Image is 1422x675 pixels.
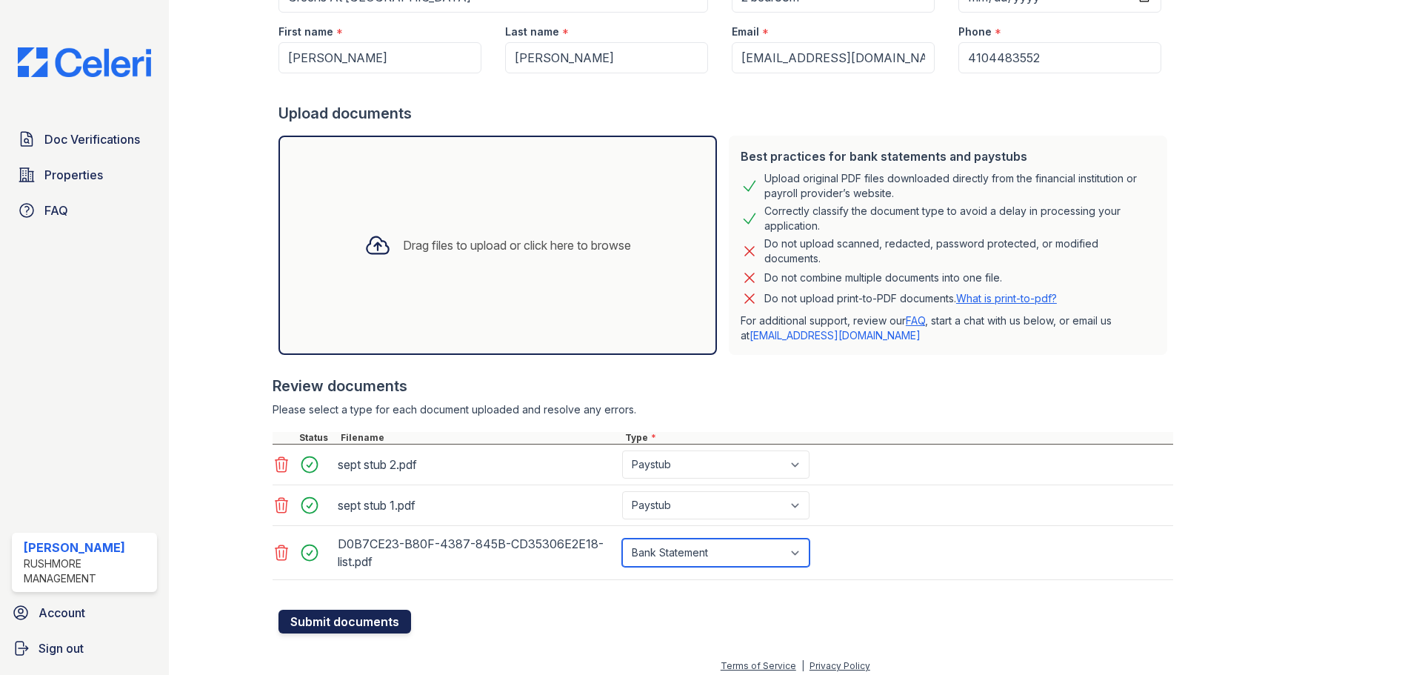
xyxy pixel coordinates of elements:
div: Type [622,432,1173,444]
a: FAQ [906,314,925,327]
a: FAQ [12,196,157,225]
div: Rushmore Management [24,556,151,586]
div: D0B7CE23-B80F-4387-845B-CD35306E2E18-list.pdf [338,532,616,573]
span: FAQ [44,202,68,219]
span: Doc Verifications [44,130,140,148]
label: Email [732,24,759,39]
div: Filename [338,432,622,444]
span: Sign out [39,639,84,657]
div: Status [296,432,338,444]
a: Sign out [6,634,163,663]
button: Submit documents [278,610,411,634]
span: Properties [44,166,103,184]
div: Correctly classify the document type to avoid a delay in processing your application. [764,204,1155,233]
div: Review documents [273,376,1173,396]
div: Upload documents [278,103,1173,124]
div: [PERSON_NAME] [24,539,151,556]
div: Upload original PDF files downloaded directly from the financial institution or payroll provider’... [764,171,1155,201]
a: What is print-to-pdf? [956,292,1057,305]
p: For additional support, review our , start a chat with us below, or email us at [741,313,1155,343]
label: First name [278,24,333,39]
div: | [801,660,804,671]
a: Doc Verifications [12,124,157,154]
label: Phone [958,24,992,39]
div: Best practices for bank statements and paystubs [741,147,1155,165]
div: sept stub 1.pdf [338,493,616,517]
a: [EMAIL_ADDRESS][DOMAIN_NAME] [750,329,921,342]
a: Privacy Policy [810,660,870,671]
div: Do not upload scanned, redacted, password protected, or modified documents. [764,236,1155,266]
div: Please select a type for each document uploaded and resolve any errors. [273,402,1173,417]
img: CE_Logo_Blue-a8612792a0a2168367f1c8372b55b34899dd931a85d93a1a3d3e32e68fde9ad4.png [6,47,163,77]
p: Do not upload print-to-PDF documents. [764,291,1057,306]
div: Drag files to upload or click here to browse [403,236,631,254]
a: Properties [12,160,157,190]
div: Do not combine multiple documents into one file. [764,269,1002,287]
a: Terms of Service [721,660,796,671]
span: Account [39,604,85,622]
label: Last name [505,24,559,39]
div: sept stub 2.pdf [338,453,616,476]
a: Account [6,598,163,628]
